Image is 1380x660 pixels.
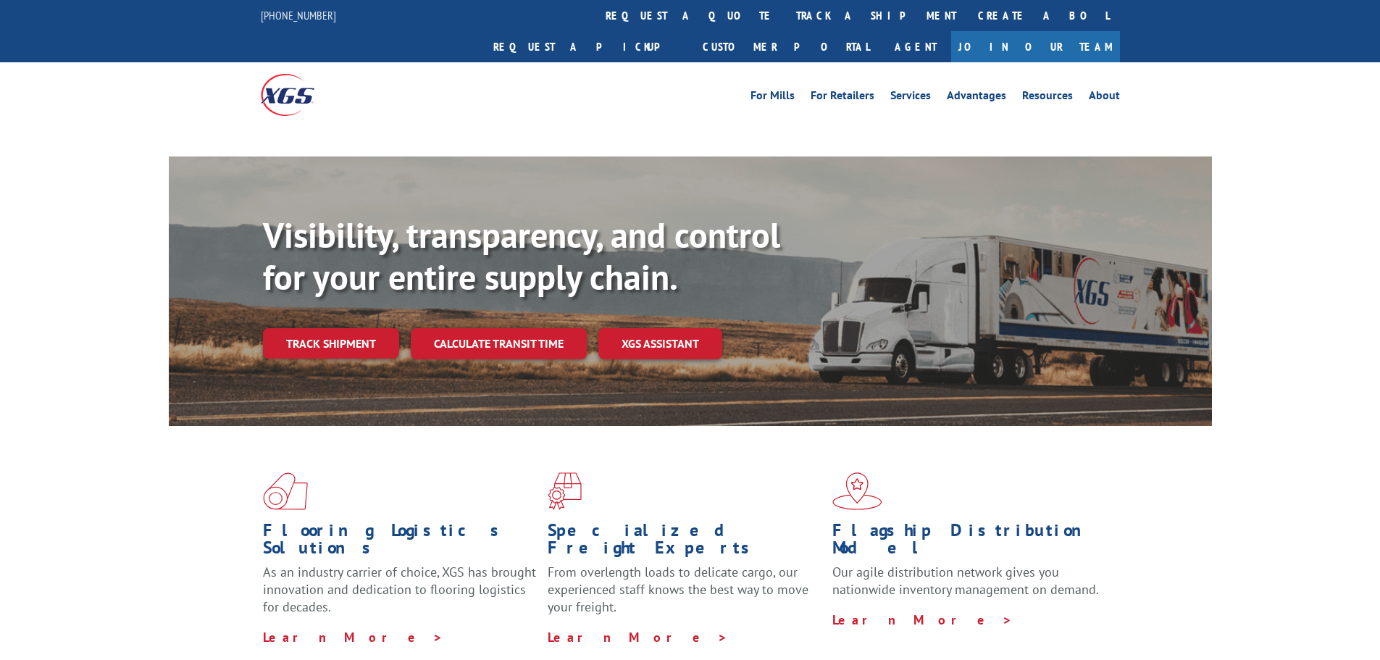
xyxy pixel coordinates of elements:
[811,90,874,106] a: For Retailers
[548,629,728,646] a: Learn More >
[890,90,931,106] a: Services
[548,522,821,564] h1: Specialized Freight Experts
[832,522,1106,564] h1: Flagship Distribution Model
[548,564,821,628] p: From overlength loads to delicate cargo, our experienced staff knows the best way to move your fr...
[1022,90,1073,106] a: Resources
[832,564,1099,598] span: Our agile distribution network gives you nationwide inventory management on demand.
[261,8,336,22] a: [PHONE_NUMBER]
[880,31,951,62] a: Agent
[832,611,1013,628] a: Learn More >
[692,31,880,62] a: Customer Portal
[263,328,399,359] a: Track shipment
[263,522,537,564] h1: Flooring Logistics Solutions
[548,472,582,510] img: xgs-icon-focused-on-flooring-red
[482,31,692,62] a: Request a pickup
[1089,90,1120,106] a: About
[263,629,443,646] a: Learn More >
[951,31,1120,62] a: Join Our Team
[598,328,722,359] a: XGS ASSISTANT
[832,472,882,510] img: xgs-icon-flagship-distribution-model-red
[263,564,536,615] span: As an industry carrier of choice, XGS has brought innovation and dedication to flooring logistics...
[947,90,1006,106] a: Advantages
[263,212,780,299] b: Visibility, transparency, and control for your entire supply chain.
[411,328,587,359] a: Calculate transit time
[750,90,795,106] a: For Mills
[263,472,308,510] img: xgs-icon-total-supply-chain-intelligence-red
